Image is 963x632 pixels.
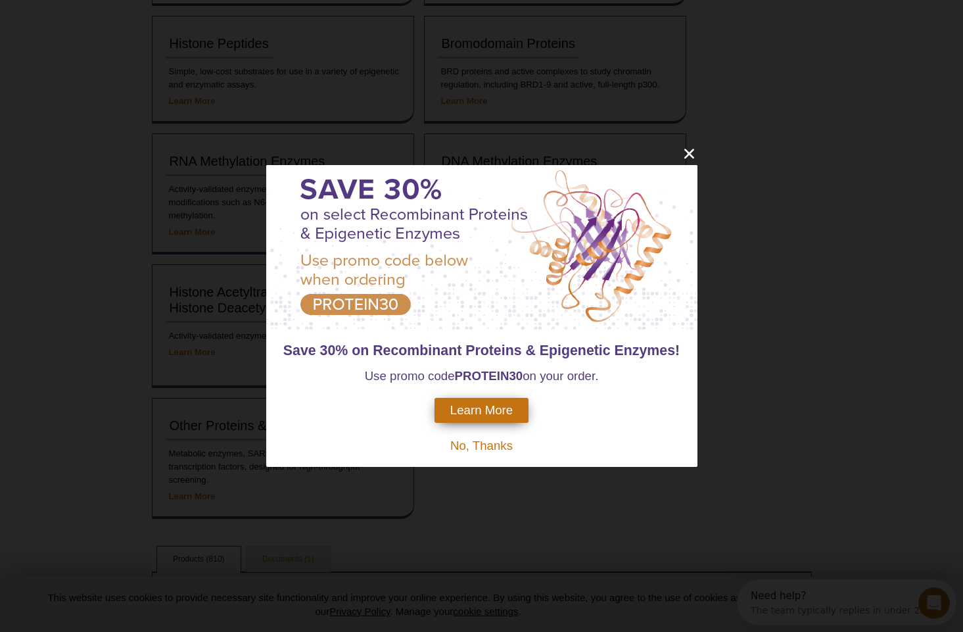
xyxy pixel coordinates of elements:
[5,5,231,41] div: Open Intercom Messenger
[455,369,523,383] strong: PROTEIN30
[14,22,192,36] div: The team typically replies in under 2m
[450,439,513,452] span: No, Thanks
[283,343,680,358] span: Save 30% on Recombinant Proteins & Epigenetic Enzymes!
[450,403,513,418] span: Learn More
[681,145,697,162] button: close
[365,369,599,383] span: Use promo code on your order.
[14,11,192,22] div: Need help?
